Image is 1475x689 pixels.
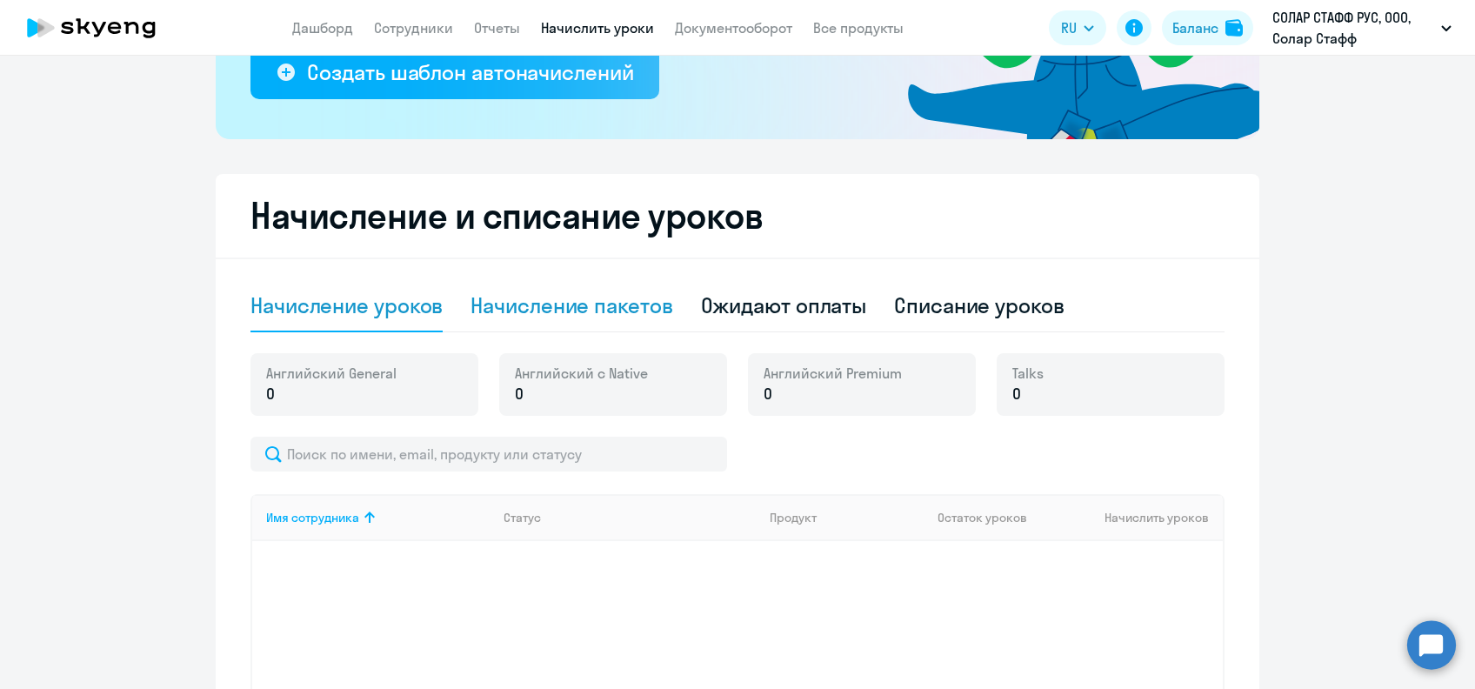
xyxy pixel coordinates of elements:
div: Имя сотрудника [266,510,490,525]
a: Отчеты [474,19,520,37]
button: Балансbalance [1162,10,1253,45]
a: Все продукты [813,19,904,37]
h2: Начисление и списание уроков [250,195,1225,237]
button: Создать шаблон автоначислений [250,47,659,99]
div: Баланс [1172,17,1218,38]
img: balance [1225,19,1243,37]
div: Статус [504,510,541,525]
div: Ожидают оплаты [701,291,867,319]
div: Списание уроков [894,291,1065,319]
input: Поиск по имени, email, продукту или статусу [250,437,727,472]
span: 0 [764,383,772,405]
button: СОЛАР СТАФФ РУС, ООО, Солар Стафф Предоплата скриннинг [1264,7,1460,49]
span: RU [1061,17,1077,38]
div: Начисление пакетов [471,291,672,319]
span: Английский с Native [515,364,648,383]
div: Остаток уроков [938,510,1045,525]
th: Начислить уроков [1045,494,1223,541]
span: 0 [515,383,524,405]
span: 0 [266,383,275,405]
a: Дашборд [292,19,353,37]
div: Продукт [770,510,924,525]
a: Начислить уроки [541,19,654,37]
a: Сотрудники [374,19,453,37]
span: Английский Premium [764,364,902,383]
p: СОЛАР СТАФФ РУС, ООО, Солар Стафф Предоплата скриннинг [1272,7,1434,49]
span: Остаток уроков [938,510,1027,525]
div: Статус [504,510,756,525]
div: Начисление уроков [250,291,443,319]
div: Имя сотрудника [266,510,359,525]
div: Продукт [770,510,817,525]
button: RU [1049,10,1106,45]
span: 0 [1012,383,1021,405]
a: Документооборот [675,19,792,37]
div: Создать шаблон автоначислений [307,58,633,86]
span: Английский General [266,364,397,383]
span: Talks [1012,364,1044,383]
